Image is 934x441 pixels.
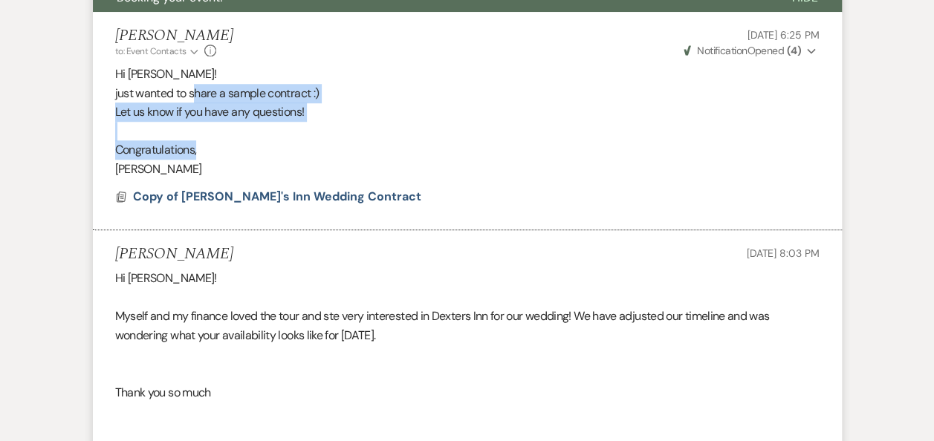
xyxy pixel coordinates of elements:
span: to: Event Contacts [115,45,187,57]
button: to: Event Contacts [115,45,201,58]
span: Congratulations, [115,142,197,157]
p: just wanted to share a sample contract :) [115,84,820,103]
span: Notification [697,44,747,57]
p: Hi [PERSON_NAME]! [115,65,820,84]
button: NotificationOpened (4) [681,43,820,59]
span: Copy of [PERSON_NAME]'s Inn Wedding Contract [133,189,421,204]
span: Let us know if you have any questions! [115,104,305,120]
h5: [PERSON_NAME] [115,27,233,45]
span: [DATE] 6:25 PM [747,28,819,42]
strong: ( 4 ) [786,44,800,57]
span: [DATE] 8:03 PM [746,246,819,260]
p: [PERSON_NAME] [115,160,820,179]
button: Copy of [PERSON_NAME]'s Inn Wedding Contract [133,188,425,206]
span: Opened [684,44,801,57]
h5: [PERSON_NAME] [115,245,233,264]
